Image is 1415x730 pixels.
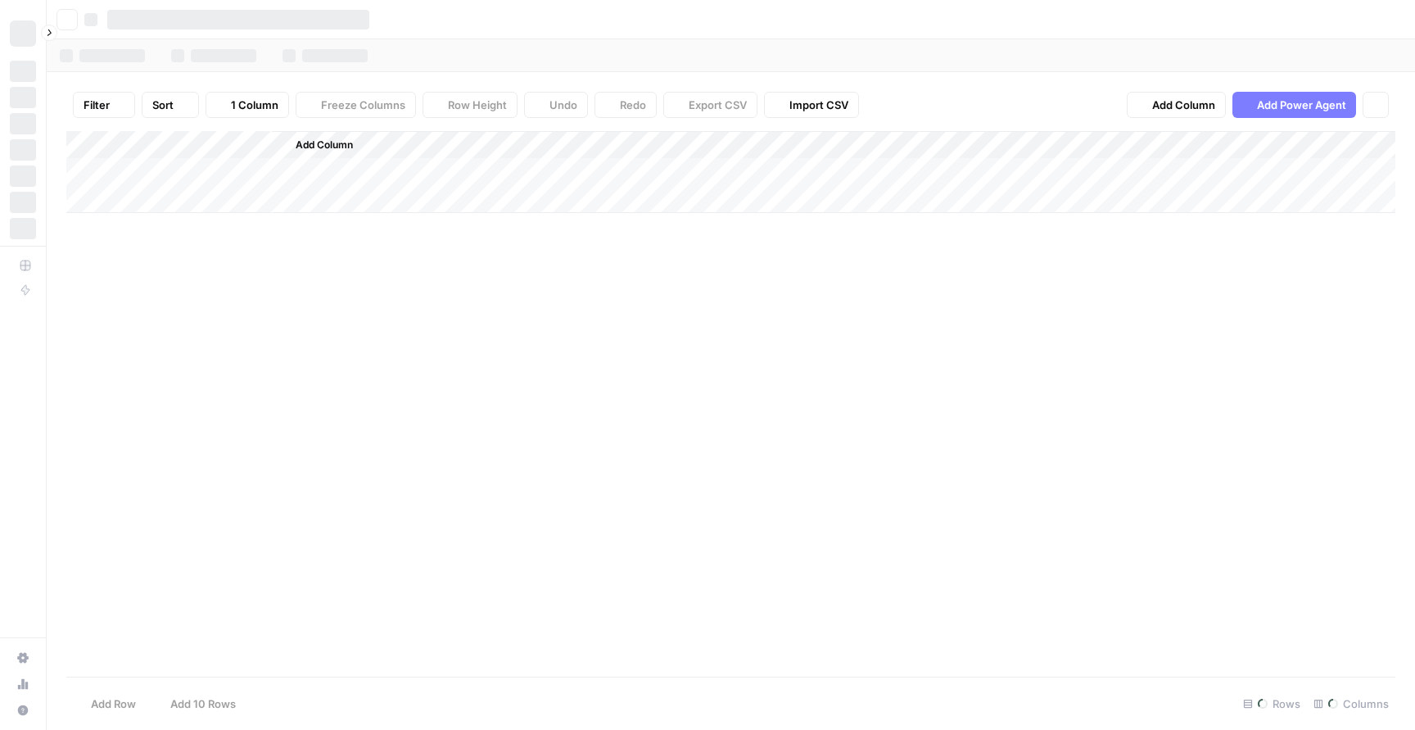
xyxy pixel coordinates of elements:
button: Freeze Columns [296,92,416,118]
button: Import CSV [764,92,859,118]
span: Add Column [296,138,353,152]
span: Sort [152,97,174,113]
span: Add 10 Rows [170,696,236,712]
button: Undo [524,92,588,118]
span: Add Row [91,696,136,712]
a: Usage [10,671,36,697]
span: Import CSV [789,97,848,113]
span: 1 Column [231,97,278,113]
button: Add Column [274,134,359,156]
button: 1 Column [206,92,289,118]
span: Undo [549,97,577,113]
button: Add 10 Rows [146,691,246,717]
span: Add Power Agent [1257,97,1346,113]
div: Columns [1307,691,1395,717]
button: Add Power Agent [1232,92,1356,118]
button: Sort [142,92,199,118]
span: Row Height [448,97,507,113]
button: Add Row [66,691,146,717]
a: Settings [10,645,36,671]
button: Add Column [1127,92,1226,118]
button: Row Height [423,92,518,118]
span: Export CSV [689,97,747,113]
div: Rows [1236,691,1307,717]
button: Filter [73,92,135,118]
span: Add Column [1152,97,1215,113]
button: Export CSV [663,92,757,118]
button: Help + Support [10,697,36,723]
span: Redo [620,97,646,113]
button: Redo [594,92,657,118]
span: Filter [84,97,110,113]
span: Freeze Columns [321,97,405,113]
